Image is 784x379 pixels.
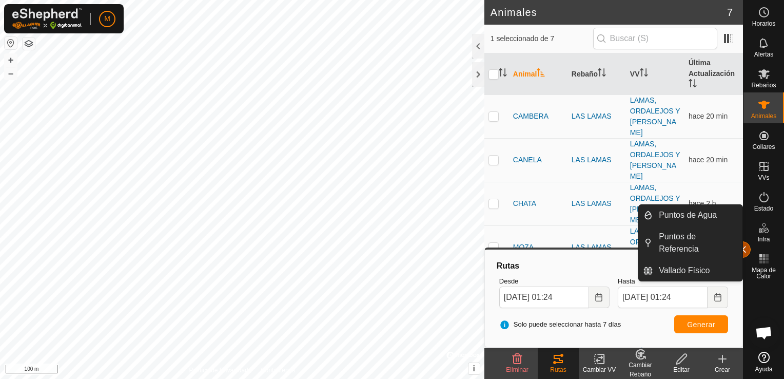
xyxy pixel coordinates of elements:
[630,140,680,180] a: LAMAS, ORDALEJOS Y [PERSON_NAME]
[572,111,622,122] div: LAS LAMAS
[674,315,728,333] button: Generar
[579,365,620,374] div: Cambiar VV
[104,13,110,24] span: M
[499,276,610,287] label: Desde
[630,96,680,137] a: LAMAS, ORDALEJOS Y [PERSON_NAME]
[659,231,736,255] span: Puntos de Referencia
[23,37,35,50] button: Capas del Mapa
[639,205,742,225] li: Puntos de Agua
[5,67,17,80] button: –
[537,70,545,78] p-sorticon: Activar para ordenar
[684,53,743,95] th: Última Actualización
[639,260,742,281] li: Vallado Físico
[755,366,773,372] span: Ayuda
[538,365,579,374] div: Rutas
[468,363,480,374] button: i
[620,361,661,379] div: Cambiar Rebaño
[572,198,622,209] div: LAS LAMAS
[491,33,593,44] span: 1 seleccionado de 7
[598,70,606,78] p-sorticon: Activar para ordenar
[261,366,295,375] a: Contáctenos
[689,81,697,89] p-sorticon: Activar para ordenar
[5,37,17,49] button: Restablecer Mapa
[630,227,680,268] a: LAMAS, ORDALEJOS Y [PERSON_NAME]
[513,155,542,165] span: CANELA
[751,82,776,88] span: Rebaños
[754,51,773,58] span: Alertas
[567,53,626,95] th: Rebaño
[639,226,742,259] li: Puntos de Referencia
[12,8,82,29] img: Logo Gallagher
[626,53,684,95] th: VV
[661,365,702,374] div: Editar
[640,70,648,78] p-sorticon: Activar para ordenar
[749,317,779,348] div: Chat abierto
[689,199,716,207] span: 10 oct 2025, 23:05
[506,366,528,373] span: Eliminar
[751,113,776,119] span: Animales
[189,366,248,375] a: Política de Privacidad
[572,155,622,165] div: LAS LAMAS
[653,205,742,225] a: Puntos de Agua
[513,198,536,209] span: CHATA
[708,287,728,308] button: Choose Date
[659,264,710,277] span: Vallado Físico
[752,21,775,27] span: Horarios
[499,319,621,330] span: Solo puede seleccionar hasta 7 días
[689,156,728,164] span: 11 oct 2025, 1:05
[727,5,733,20] span: 7
[653,260,742,281] a: Vallado Físico
[757,236,770,242] span: Infra
[5,54,17,66] button: +
[491,6,727,18] h2: Animales
[618,276,728,287] label: Hasta
[687,320,715,329] span: Generar
[743,348,784,376] a: Ayuda
[702,365,743,374] div: Crear
[572,242,622,253] div: LAS LAMAS
[473,364,475,373] span: i
[746,267,781,279] span: Mapa de Calor
[593,28,717,49] input: Buscar (S)
[653,226,742,259] a: Puntos de Referencia
[589,287,610,308] button: Choose Date
[630,183,680,224] a: LAMAS, ORDALEJOS Y [PERSON_NAME]
[513,242,534,253] span: MOZA
[495,260,732,272] div: Rutas
[754,205,773,212] span: Estado
[499,70,507,78] p-sorticon: Activar para ordenar
[513,111,548,122] span: CAMBERA
[689,112,728,120] span: 11 oct 2025, 1:05
[659,209,717,221] span: Puntos de Agua
[758,175,769,181] span: VVs
[509,53,567,95] th: Animal
[752,144,775,150] span: Collares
